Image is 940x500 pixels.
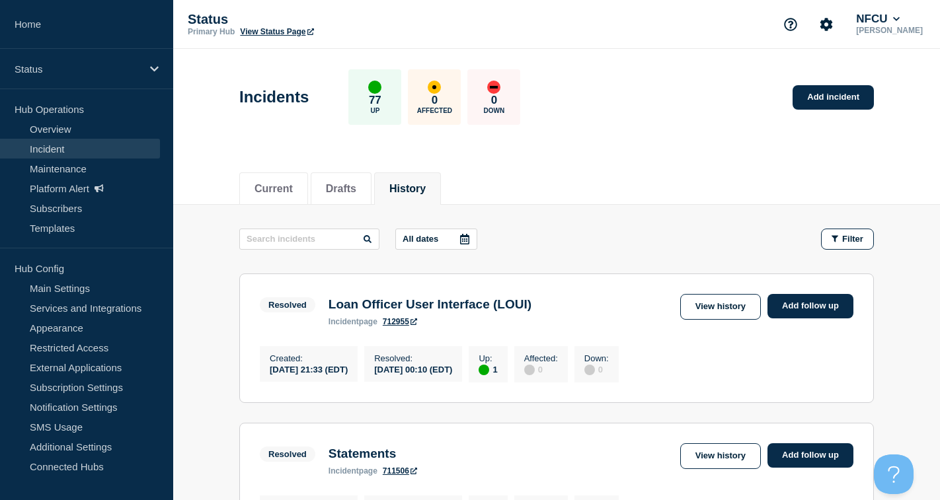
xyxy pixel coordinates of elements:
a: View history [680,294,761,320]
button: Drafts [326,183,356,195]
button: Current [255,183,293,195]
p: Status [15,63,141,75]
p: 0 [491,94,497,107]
div: up [368,81,381,94]
span: Resolved [260,446,315,462]
input: Search incidents [239,229,379,250]
p: 0 [432,94,438,107]
button: Support [777,11,804,38]
p: Up : [479,353,497,363]
p: All dates [403,234,438,244]
p: [PERSON_NAME] [853,26,925,35]
p: Up [370,107,379,114]
span: incident [329,466,359,476]
div: [DATE] 21:33 (EDT) [270,363,348,375]
a: View Status Page [240,27,313,36]
a: 711506 [383,466,417,476]
button: NFCU [853,13,902,26]
div: 0 [584,363,609,375]
a: View history [680,443,761,469]
h1: Incidents [239,88,309,106]
div: down [487,81,500,94]
div: [DATE] 00:10 (EDT) [374,363,452,375]
div: disabled [524,365,535,375]
p: Created : [270,353,348,363]
button: Filter [821,229,874,250]
p: Affected : [524,353,558,363]
span: incident [329,317,359,326]
span: Resolved [260,297,315,312]
div: 1 [479,363,497,375]
button: History [389,183,426,195]
p: Down [484,107,505,114]
p: page [329,317,377,326]
a: 712955 [383,317,417,326]
div: up [479,365,489,375]
p: Primary Hub [188,27,235,36]
a: Add follow up [767,294,853,318]
p: Status [188,12,452,27]
p: Down : [584,353,609,363]
a: Add incident [793,85,874,110]
div: disabled [584,365,595,375]
button: Account settings [812,11,840,38]
h3: Loan Officer User Interface (LOUI) [329,297,531,312]
h3: Statements [329,446,417,461]
span: Filter [842,234,863,244]
p: Resolved : [374,353,452,363]
a: Add follow up [767,443,853,468]
button: All dates [395,229,477,250]
p: page [329,466,377,476]
p: Affected [417,107,452,114]
iframe: Help Scout Beacon - Open [874,454,914,494]
p: 77 [369,94,381,107]
div: 0 [524,363,558,375]
div: affected [428,81,441,94]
